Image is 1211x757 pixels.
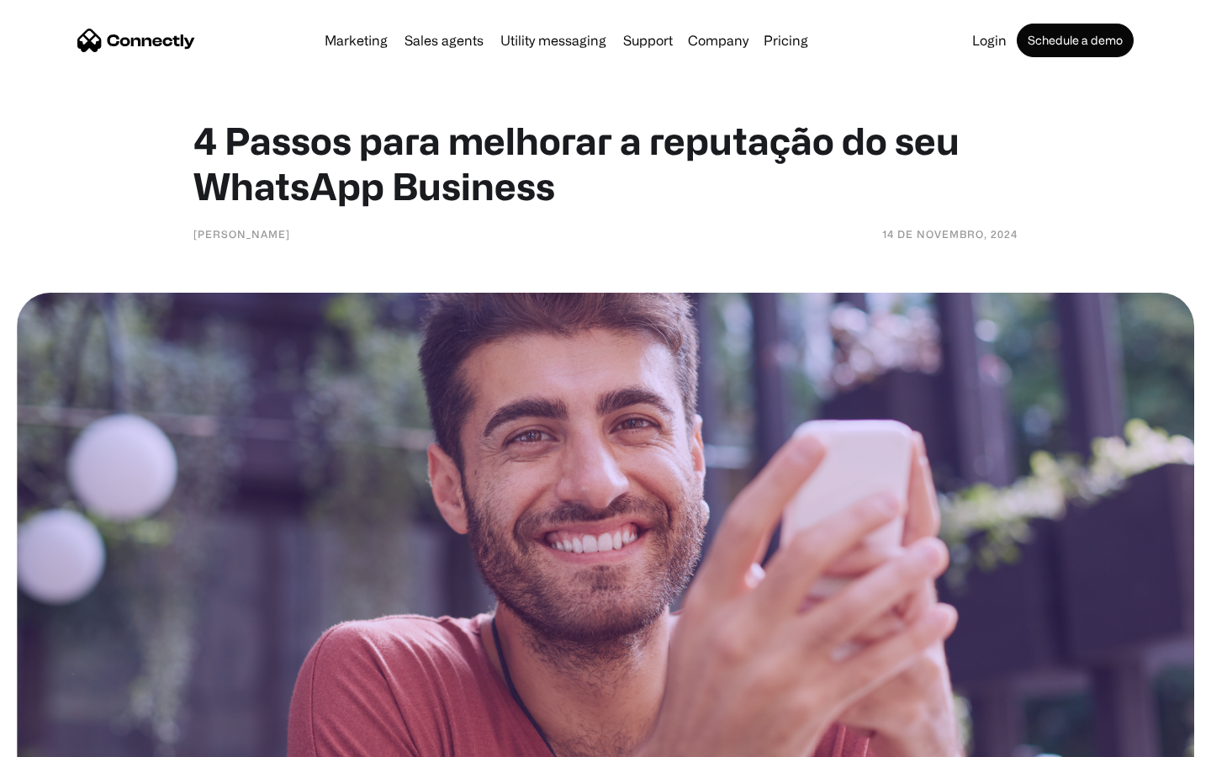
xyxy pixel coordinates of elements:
[318,34,394,47] a: Marketing
[965,34,1013,47] a: Login
[688,29,748,52] div: Company
[616,34,680,47] a: Support
[34,728,101,751] ul: Language list
[757,34,815,47] a: Pricing
[398,34,490,47] a: Sales agents
[17,728,101,751] aside: Language selected: English
[494,34,613,47] a: Utility messaging
[882,225,1018,242] div: 14 de novembro, 2024
[1017,24,1134,57] a: Schedule a demo
[193,225,290,242] div: [PERSON_NAME]
[193,118,1018,209] h1: 4 Passos para melhorar a reputação do seu WhatsApp Business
